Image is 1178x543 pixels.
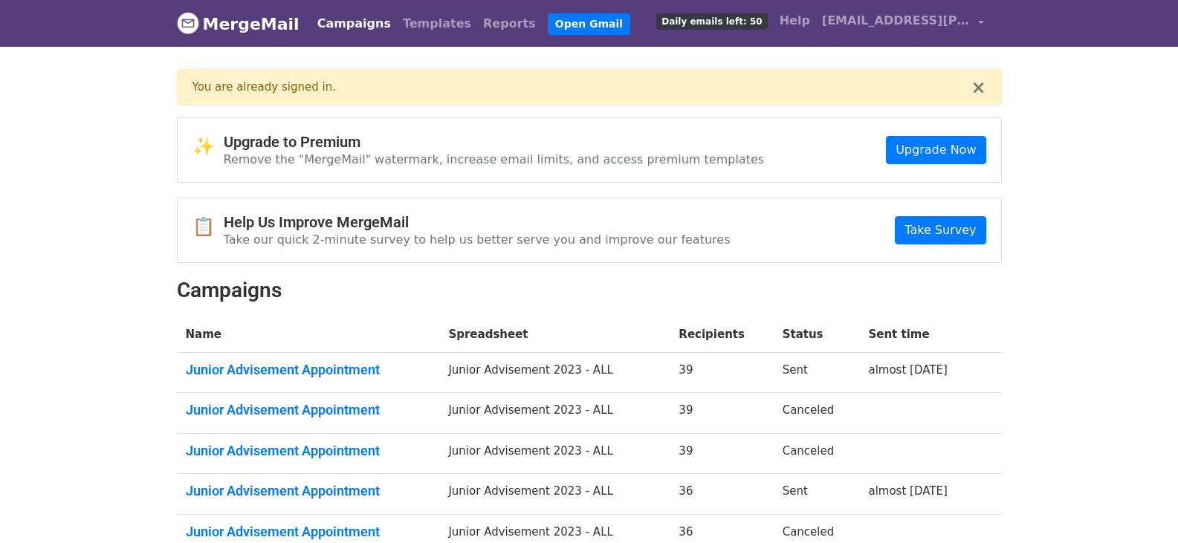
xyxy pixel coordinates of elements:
[177,12,199,34] img: MergeMail logo
[192,136,224,157] span: ✨
[868,484,947,498] a: almost [DATE]
[224,152,765,167] p: Remove the "MergeMail" watermark, increase email limits, and access premium templates
[186,524,431,540] a: Junior Advisement Appointment
[224,232,731,247] p: Take our quick 2-minute survey to help us better serve you and improve our features
[439,317,670,352] th: Spreadsheet
[774,317,860,352] th: Status
[397,9,477,39] a: Templates
[971,79,986,97] button: ×
[670,433,773,474] td: 39
[868,363,947,377] a: almost [DATE]
[186,362,431,378] a: Junior Advisement Appointment
[224,213,731,231] h4: Help Us Improve MergeMail
[177,8,300,39] a: MergeMail
[177,278,1002,303] h2: Campaigns
[774,352,860,393] td: Sent
[774,474,860,515] td: Sent
[650,6,773,36] a: Daily emails left: 50
[311,9,397,39] a: Campaigns
[439,433,670,474] td: Junior Advisement 2023 - ALL
[192,79,971,96] div: You are already signed in.
[859,317,979,352] th: Sent time
[186,443,431,459] a: Junior Advisement Appointment
[670,393,773,434] td: 39
[670,317,773,352] th: Recipients
[886,136,986,164] a: Upgrade Now
[774,393,860,434] td: Canceled
[822,12,971,30] span: [EMAIL_ADDRESS][PERSON_NAME][DOMAIN_NAME]
[224,133,765,151] h4: Upgrade to Premium
[774,433,860,474] td: Canceled
[816,6,990,41] a: [EMAIL_ADDRESS][PERSON_NAME][DOMAIN_NAME]
[477,9,542,39] a: Reports
[186,402,431,418] a: Junior Advisement Appointment
[439,352,670,393] td: Junior Advisement 2023 - ALL
[177,317,440,352] th: Name
[656,13,767,30] span: Daily emails left: 50
[670,352,773,393] td: 39
[192,216,224,238] span: 📋
[186,483,431,499] a: Junior Advisement Appointment
[774,6,816,36] a: Help
[439,393,670,434] td: Junior Advisement 2023 - ALL
[670,474,773,515] td: 36
[895,216,986,244] a: Take Survey
[439,474,670,515] td: Junior Advisement 2023 - ALL
[548,13,630,35] a: Open Gmail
